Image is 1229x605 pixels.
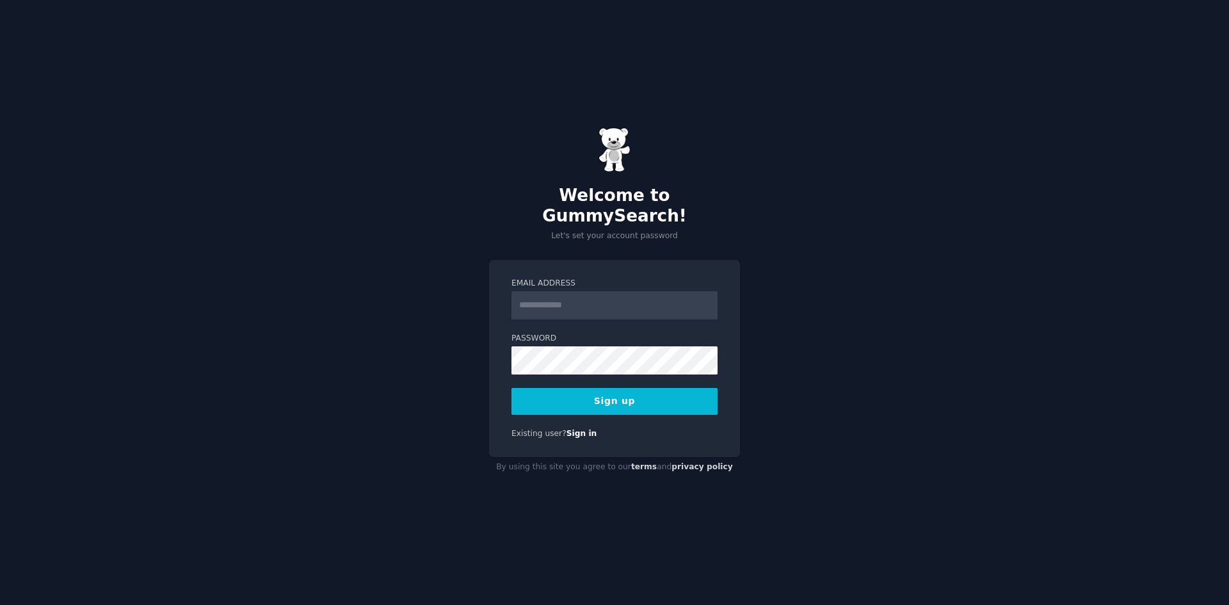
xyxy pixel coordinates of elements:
label: Email Address [511,278,718,289]
div: By using this site you agree to our and [489,457,740,478]
span: Existing user? [511,429,566,438]
p: Let's set your account password [489,230,740,242]
h2: Welcome to GummySearch! [489,186,740,226]
button: Sign up [511,388,718,415]
img: Gummy Bear [598,127,631,172]
a: privacy policy [671,462,733,471]
a: Sign in [566,429,597,438]
label: Password [511,333,718,344]
a: terms [631,462,657,471]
